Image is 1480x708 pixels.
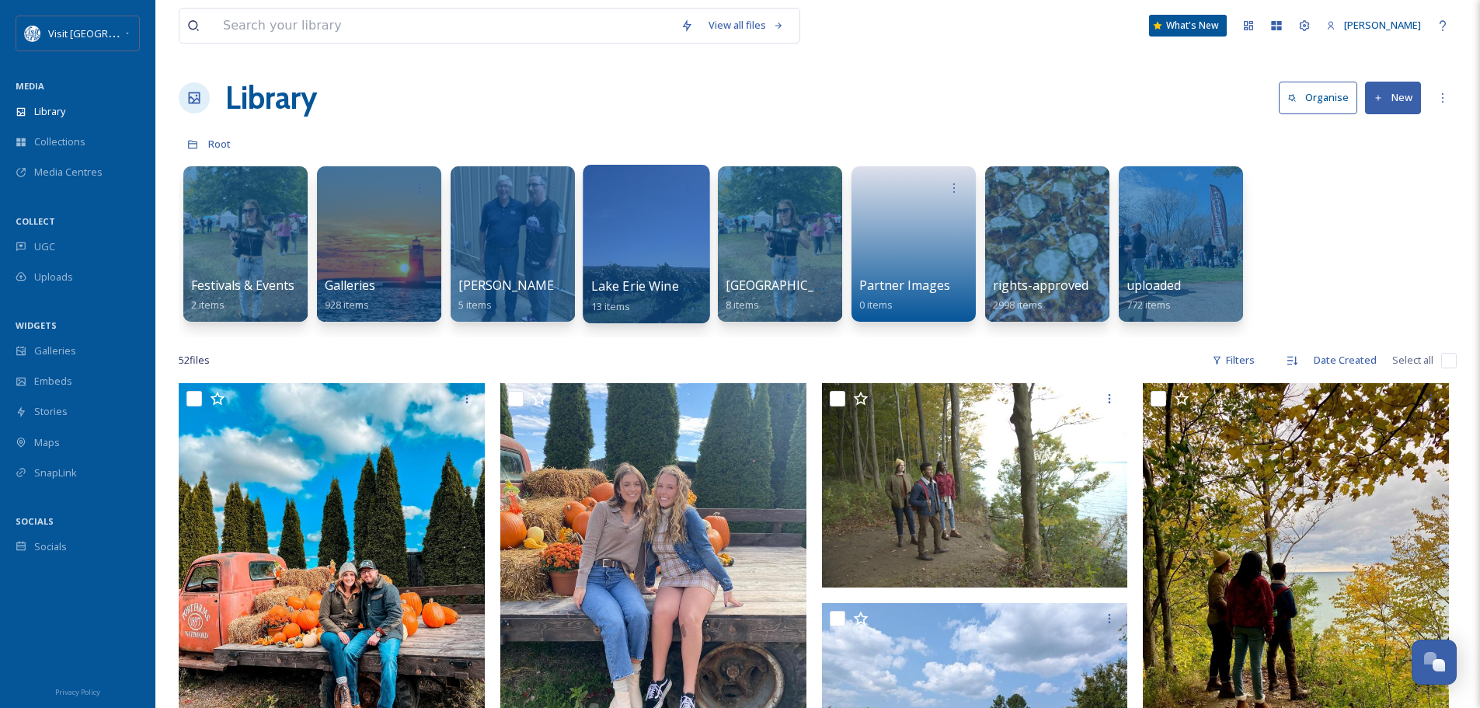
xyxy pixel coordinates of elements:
span: Galleries [325,277,375,294]
span: 0 items [859,298,893,312]
span: [PERSON_NAME] [1344,18,1421,32]
span: Socials [34,539,67,554]
span: Root [208,137,231,151]
a: Lake Erie Wine Country13 items [591,279,731,313]
span: Visit [GEOGRAPHIC_DATA] [48,26,169,40]
a: [PERSON_NAME]'s Retirement Party5 items [458,278,670,312]
a: Library [225,75,317,121]
a: uploaded772 items [1127,278,1181,312]
a: Galleries928 items [325,278,375,312]
span: Lake Erie Wine Country [591,277,731,295]
button: Open Chat [1412,640,1457,685]
span: Privacy Policy [55,687,100,697]
a: View all files [701,10,792,40]
span: 928 items [325,298,369,312]
span: 5 items [458,298,492,312]
span: 2 items [191,298,225,312]
span: COLLECT [16,215,55,227]
span: 8 items [726,298,759,312]
span: Maps [34,435,60,450]
img: download%20%281%29.png [25,26,40,41]
span: [GEOGRAPHIC_DATA] [726,277,851,294]
span: uploaded [1127,277,1181,294]
span: Embeds [34,374,72,389]
a: Partner Images0 items [859,278,950,312]
a: What's New [1149,15,1227,37]
span: Uploads [34,270,73,284]
span: Stories [34,404,68,419]
span: Partner Images [859,277,950,294]
div: Date Created [1306,345,1384,375]
span: Festivals & Events [191,277,294,294]
span: WIDGETS [16,319,57,331]
a: Festivals & Events2 items [191,278,294,312]
span: SnapLink [34,466,77,480]
span: 2998 items [993,298,1043,312]
span: Media Centres [34,165,103,180]
span: SOCIALS [16,515,54,527]
button: Organise [1279,82,1357,113]
div: Filters [1204,345,1262,375]
a: Root [208,134,231,153]
a: [GEOGRAPHIC_DATA]8 items [726,278,851,312]
span: 13 items [591,298,631,312]
span: 52 file s [179,353,210,368]
button: New [1365,82,1421,113]
span: Collections [34,134,85,149]
img: Vibe Seekers at Bluffs Fall 2023 Paul Gibbens.jpg [822,383,1128,588]
span: [PERSON_NAME]'s Retirement Party [458,277,670,294]
span: Select all [1392,353,1433,368]
a: Privacy Policy [55,682,100,700]
a: rights-approved2998 items [993,278,1088,312]
input: Search your library [215,9,673,43]
span: Galleries [34,344,76,358]
span: Library [34,104,65,119]
span: MEDIA [16,80,44,92]
span: 772 items [1127,298,1171,312]
span: UGC [34,239,55,254]
span: rights-approved [993,277,1088,294]
a: [PERSON_NAME] [1318,10,1429,40]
